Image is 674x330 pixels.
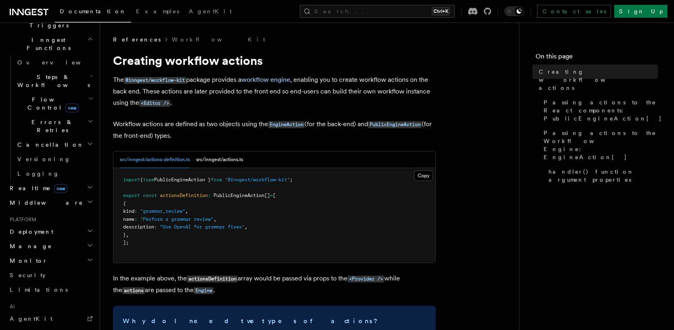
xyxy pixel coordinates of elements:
a: @inngest/workflow-kit [124,76,186,83]
span: AgentKit [10,315,52,322]
span: PublicEngineAction } [154,177,211,183]
span: import [123,177,140,183]
span: Creating workflow actions [539,68,658,92]
span: Inngest Functions [6,36,87,52]
p: In the example above, the array would be passed via props to the while the are passed to the . [113,273,436,296]
a: handler() function argument properties [545,164,658,187]
button: Toggle dark mode [504,6,524,16]
span: : [134,208,137,214]
span: "Use OpenAI for grammar fixes" [160,224,245,230]
span: Errors & Retries [14,118,88,134]
span: ]; [123,240,129,245]
span: , [245,224,247,230]
span: Examples [136,8,179,15]
a: <Editor /> [139,99,170,106]
span: Middleware [6,199,83,207]
span: Versioning [17,156,71,162]
span: PublicEngineAction [214,193,264,198]
button: src/inngest/actions-definition.ts [120,152,190,168]
a: Logging [14,166,95,181]
a: Contact sales [537,5,611,18]
a: Creating workflow actions [536,64,658,95]
span: : [208,193,211,198]
span: , [185,208,188,214]
span: const [143,193,157,198]
h1: Creating workflow actions [113,53,436,68]
span: Documentation [60,8,126,15]
span: new [65,104,79,112]
code: @inngest/workflow-kit [124,77,186,84]
span: [ [273,193,276,198]
a: Limitations [6,282,95,297]
span: Realtime [6,184,67,192]
p: The package provides a , enabling you to create workflow actions on the back end. These actions a... [113,74,436,109]
span: Monitor [6,257,48,265]
span: : [154,224,157,230]
code: PublicEngineAction [368,121,422,128]
span: { [140,177,143,183]
span: Logging [17,170,59,177]
a: Security [6,268,95,282]
span: "@inngest/workflow-kit" [225,177,290,183]
code: actionsDefinition [187,276,238,282]
button: Flow Controlnew [14,92,95,115]
code: <Editor /> [139,100,170,107]
span: Platform [6,216,36,223]
span: : [134,216,137,222]
span: Deployment [6,228,53,236]
span: actionsDefinition [160,193,208,198]
code: actions [122,287,145,294]
button: Manage [6,239,95,253]
span: AI [6,303,15,310]
button: Errors & Retries [14,115,95,137]
span: References [113,35,161,44]
span: new [54,184,67,193]
span: handler() function argument properties [548,168,658,184]
a: Sign Up [614,5,668,18]
span: = [270,193,273,198]
span: Steps & Workflows [14,73,90,89]
span: Limitations [10,286,68,293]
span: Passing actions to the React components: PublicEngineAction[] [544,98,662,122]
a: Engine [194,286,214,294]
span: export [123,193,140,198]
span: [] [264,193,270,198]
span: , [214,216,216,222]
button: Copy [414,170,433,181]
a: workflow engine [241,76,290,83]
span: name [123,216,134,222]
p: Workflow actions are defined as two objects using the (for the back-end) and (for the front-end) ... [113,118,436,141]
a: Documentation [55,2,131,23]
code: Engine [194,287,214,294]
span: description [123,224,154,230]
button: Search...Ctrl+K [300,5,455,18]
span: "grammar_review" [140,208,185,214]
a: Workflow Kit [172,35,265,44]
span: kind [123,208,134,214]
h4: On this page [536,52,658,64]
a: Overview [14,55,95,70]
a: Passing actions to the Workflow Engine: EngineAction[] [540,126,658,164]
span: Cancellation [14,141,84,149]
a: Versioning [14,152,95,166]
span: AgentKit [189,8,232,15]
button: src/inngest/actions.ts [196,152,243,168]
a: Passing actions to the React components: PublicEngineAction[] [540,95,658,126]
a: PublicEngineAction [368,120,422,128]
span: { [123,201,126,206]
span: Security [10,272,46,278]
span: Manage [6,242,52,250]
button: Inngest Functions [6,33,95,55]
a: EngineAction [268,120,305,128]
span: ; [290,177,293,183]
button: Realtimenew [6,181,95,195]
button: Cancellation [14,137,95,152]
button: Middleware [6,195,95,210]
button: Monitor [6,253,95,268]
span: Passing actions to the Workflow Engine: EngineAction[] [544,129,658,161]
div: Inngest Functions [6,55,95,181]
span: , [126,232,129,238]
code: EngineAction [268,121,305,128]
strong: Why do I need two types of actions? [123,317,379,325]
span: from [211,177,222,183]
